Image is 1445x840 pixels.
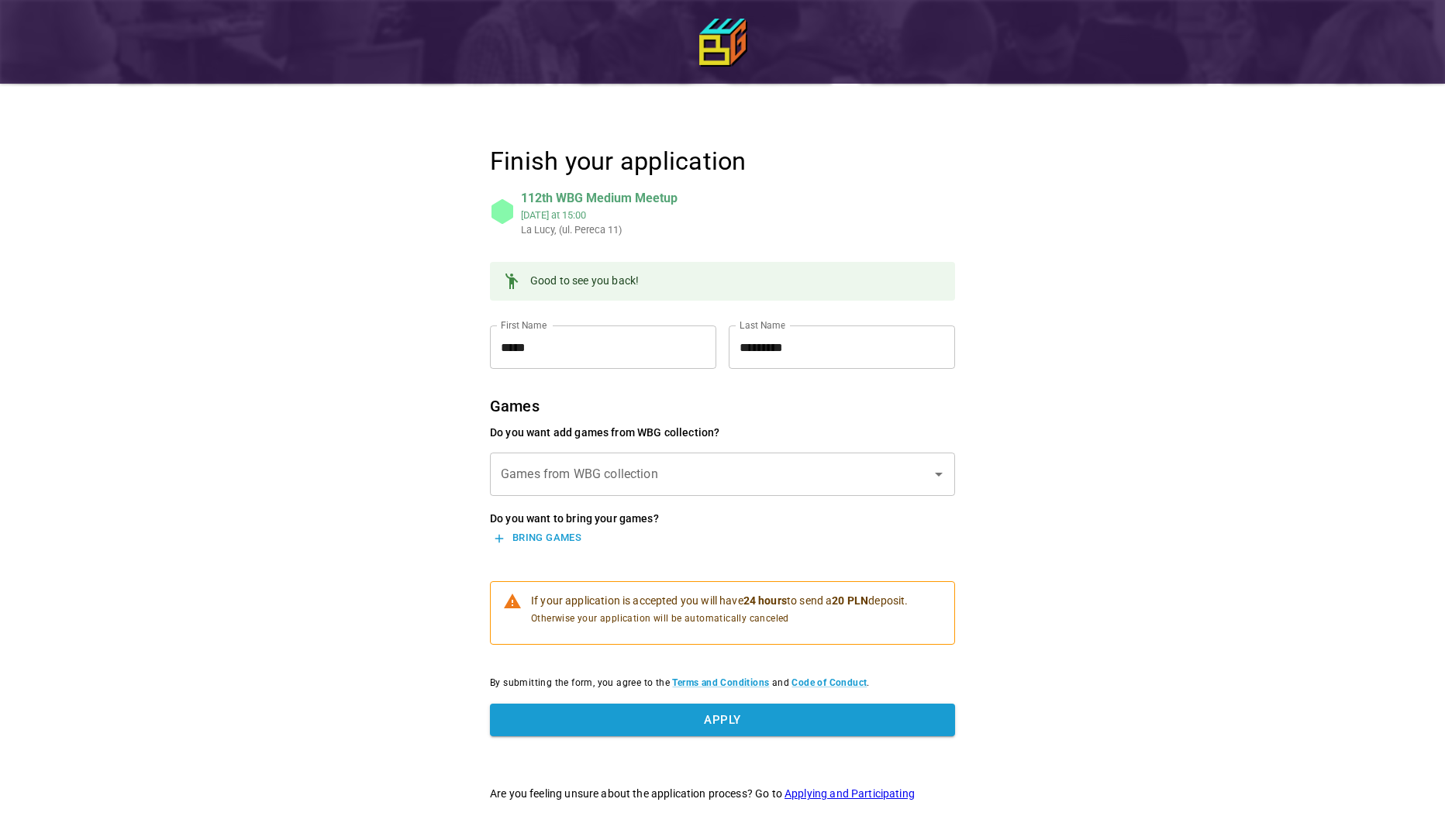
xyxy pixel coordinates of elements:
[699,19,746,65] img: icon64.png
[490,786,955,801] p: Are you feeling unsure about the application process? Go to
[490,394,955,418] h6: Games
[832,594,868,607] b: 20 PLN
[928,463,950,485] button: Open
[501,318,547,332] label: First Name
[490,676,955,691] span: By submitting the form, you agree to the and .
[490,526,585,550] button: Bring games
[531,611,908,627] span: Otherwise your application will be automatically canceled
[672,677,769,688] a: Terms and Conditions
[490,146,955,177] h4: Finish your application
[521,222,562,237] div: La Lucy, (ul. Pereca 11)
[785,787,915,800] a: Applying and Participating
[490,511,955,526] p: Do you want to bring your games?
[743,594,787,607] b: 24 hours
[530,267,639,296] div: Good to see you back!
[521,209,549,221] div: [DATE]
[521,189,678,208] div: 112th WBG Medium Meetup
[562,209,586,221] div: 15:00
[791,677,867,688] a: Code of Conduct
[490,704,955,736] button: Apply
[490,425,955,440] p: Do you want add games from WBG collection?
[740,318,785,332] label: Last Name
[521,208,678,222] div: at
[531,593,908,608] p: If your application is accepted you will have to send a deposit.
